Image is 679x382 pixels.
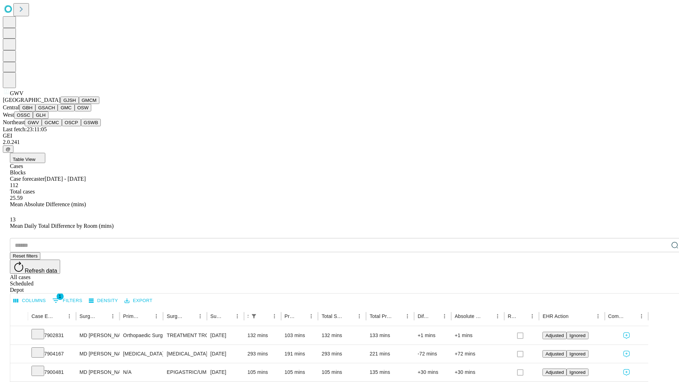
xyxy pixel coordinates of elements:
span: 112 [10,182,18,188]
span: Adjusted [545,333,564,338]
div: MD [PERSON_NAME] [PERSON_NAME] Md [80,326,116,345]
button: GSWB [81,119,101,126]
button: Sort [517,311,527,321]
button: Sort [54,311,64,321]
button: Ignored [567,369,588,376]
span: Mean Daily Total Difference by Room (mins) [10,223,114,229]
span: Northeast [3,119,25,125]
div: 132 mins [321,326,362,345]
div: +72 mins [455,345,501,363]
span: Reset filters [13,253,37,259]
div: MD [PERSON_NAME] [80,363,116,381]
button: Menu [354,311,364,321]
button: Density [87,295,120,306]
span: 25.59 [10,195,23,201]
button: Sort [141,311,151,321]
button: Sort [627,311,637,321]
div: 105 mins [285,363,315,381]
button: GMC [58,104,74,111]
div: [MEDICAL_DATA] [167,345,203,363]
div: Surgery Name [167,313,184,319]
div: 7904167 [31,345,72,363]
div: 132 mins [248,326,278,345]
div: TREATMENT TROCHANTERIC [MEDICAL_DATA] FRACTURE INTERMEDULLARY ROD [167,326,203,345]
div: EPIGASTRIC/UMBILICAL [MEDICAL_DATA] INITIAL 3-10 CM REDUCIBLE [167,363,203,381]
span: Central [3,104,19,110]
button: Adjusted [542,332,567,339]
div: -72 mins [418,345,448,363]
div: 7902831 [31,326,72,345]
button: Menu [64,311,74,321]
span: @ [6,146,11,152]
div: Comments [608,313,626,319]
button: Ignored [567,350,588,358]
div: 133 mins [370,326,411,345]
span: Ignored [569,370,585,375]
button: Reset filters [10,252,40,260]
button: Show filters [249,311,259,321]
span: Table View [13,157,35,162]
span: Total cases [10,189,35,195]
button: Sort [296,311,306,321]
div: EHR Action [542,313,568,319]
button: Menu [493,311,503,321]
div: 191 mins [285,345,315,363]
button: Refresh data [10,260,60,274]
button: Adjusted [542,369,567,376]
button: Sort [98,311,108,321]
button: Menu [151,311,161,321]
div: 221 mins [370,345,411,363]
span: Adjusted [545,370,564,375]
button: OSCP [62,119,81,126]
div: Total Predicted Duration [370,313,392,319]
span: Adjusted [545,351,564,357]
button: Menu [232,311,242,321]
button: Menu [440,311,449,321]
button: GMCM [79,97,99,104]
div: Resolved in EHR [508,313,517,319]
button: Expand [14,330,24,342]
span: Last fetch: 23:11:05 [3,126,47,132]
button: Ignored [567,332,588,339]
div: [DATE] [210,363,240,381]
div: +30 mins [455,363,501,381]
div: Surgery Date [210,313,222,319]
button: Select columns [12,295,48,306]
div: 7900481 [31,363,72,381]
button: Sort [430,311,440,321]
button: @ [3,145,13,153]
button: Sort [344,311,354,321]
button: Export [123,295,154,306]
span: GWV [10,90,23,96]
div: Surgeon Name [80,313,97,319]
span: [GEOGRAPHIC_DATA] [3,97,60,103]
div: 135 mins [370,363,411,381]
button: GLH [33,111,48,119]
div: +1 mins [455,326,501,345]
span: [DATE] - [DATE] [45,176,86,182]
button: Menu [527,311,537,321]
button: Menu [195,311,205,321]
div: Absolute Difference [455,313,482,319]
div: +1 mins [418,326,448,345]
div: 293 mins [321,345,362,363]
div: [DATE] [210,326,240,345]
div: 293 mins [248,345,278,363]
span: Ignored [569,351,585,357]
div: Case Epic Id [31,313,54,319]
div: 2.0.241 [3,139,676,145]
button: Sort [483,311,493,321]
button: Expand [14,348,24,360]
span: 13 [10,216,16,222]
button: Adjusted [542,350,567,358]
button: Sort [393,311,402,321]
button: Sort [260,311,269,321]
span: Case forecaster [10,176,45,182]
button: Menu [593,311,603,321]
div: 1 active filter [249,311,259,321]
div: 105 mins [321,363,362,381]
button: Table View [10,153,45,163]
button: Sort [222,311,232,321]
div: Total Scheduled Duration [321,313,344,319]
